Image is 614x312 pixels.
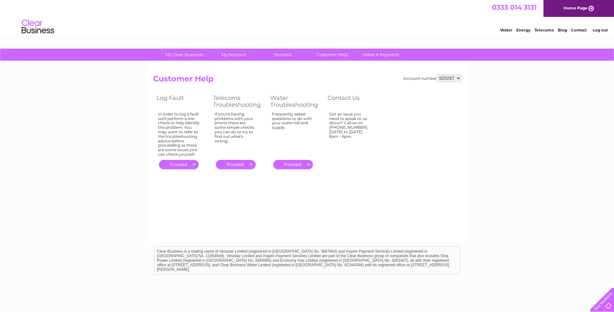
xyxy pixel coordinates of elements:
div: Frequently asked questions to do with your water bill and supply. [272,112,315,154]
div: If you're having problems with your phone there are some simple checks you can do to try to find ... [215,112,257,154]
div: Clear Business is a trading name of Verastar Limited (registered in [GEOGRAPHIC_DATA] No. 3667643... [154,4,460,31]
h2: Customer Help [153,74,461,87]
div: Got an issue you need to speak to us about? Call us on [PHONE_NUMBER] [DATE] to [DATE] 8am – 6pm. [329,112,371,154]
th: Water Troubleshooting [267,93,324,110]
a: Services [256,49,309,61]
a: Customer Help [305,49,359,61]
img: logo.png [21,17,54,37]
a: . [159,160,199,169]
a: Make A Payment [354,49,408,61]
a: Blog [558,28,567,32]
a: . [273,160,313,169]
a: My Account [207,49,260,61]
a: Contact [571,28,587,32]
th: Contact Us [324,93,381,110]
th: Log Fault [153,93,210,110]
th: Telecoms Troubleshooting [210,93,267,110]
a: 0333 014 3131 [492,3,537,11]
div: Account number [403,74,461,82]
a: Energy [516,28,530,32]
div: In order to log a fault we'll perform a line check to help identify the problem. You may want to ... [158,112,200,157]
a: My Clear Business [158,49,211,61]
a: Log out [593,28,608,32]
a: . [216,160,256,169]
a: Water [500,28,512,32]
a: Telecoms [534,28,554,32]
